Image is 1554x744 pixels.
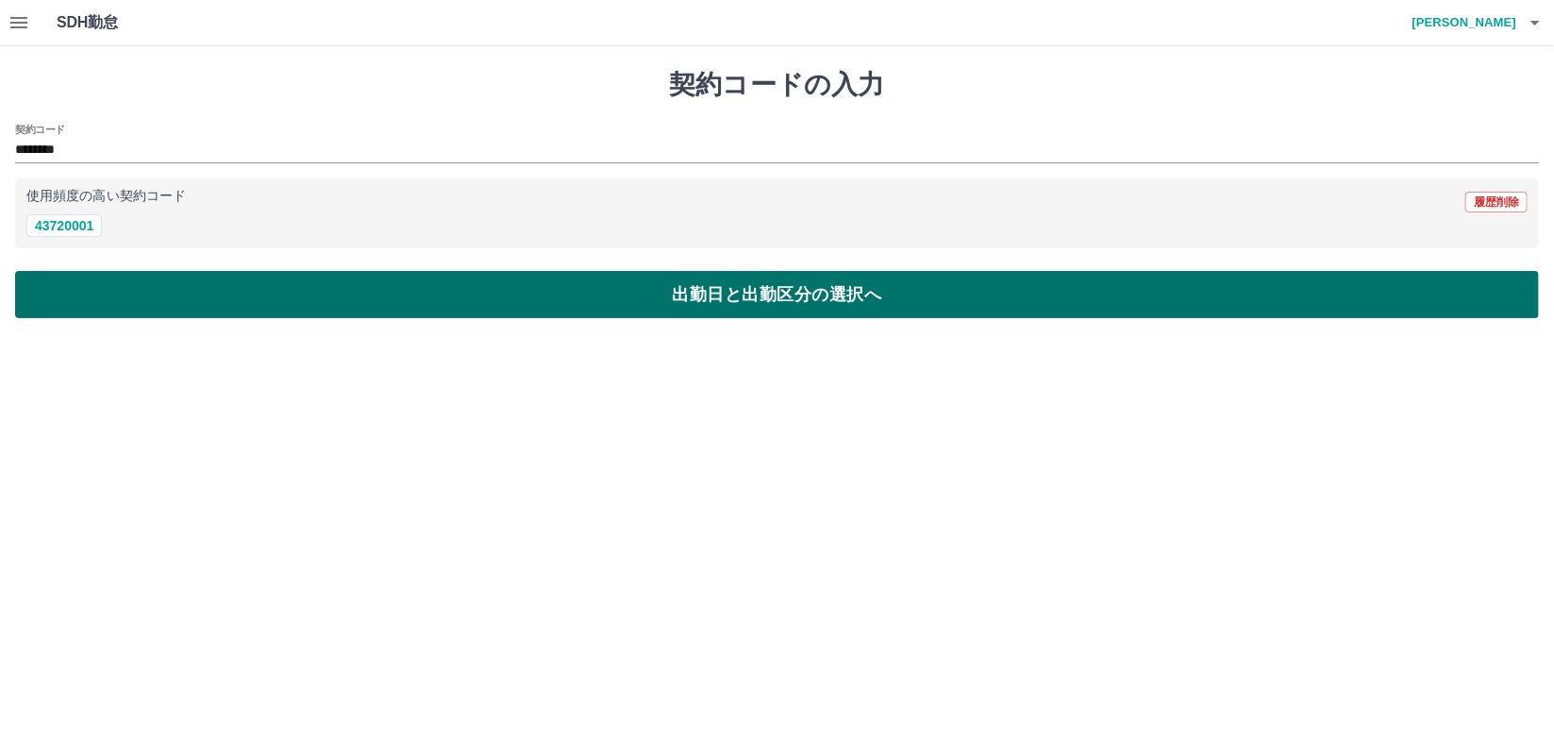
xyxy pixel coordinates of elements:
h2: 契約コード [15,122,65,137]
button: 出勤日と出勤区分の選択へ [15,271,1539,318]
button: 43720001 [26,214,102,237]
h1: 契約コードの入力 [15,69,1539,101]
button: 履歴削除 [1465,192,1528,212]
p: 使用頻度の高い契約コード [26,190,186,203]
